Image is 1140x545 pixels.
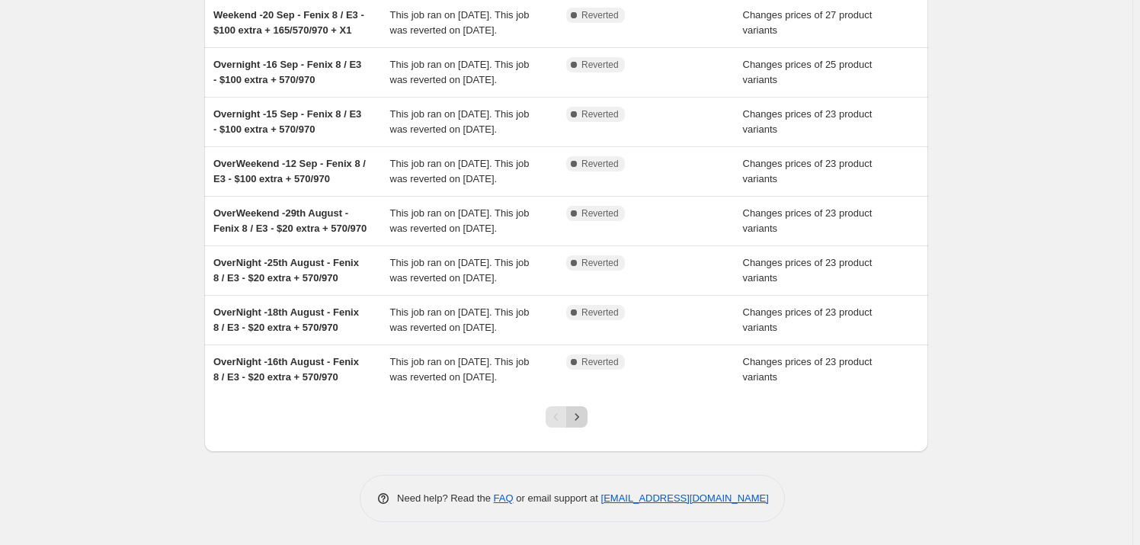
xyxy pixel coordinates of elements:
a: FAQ [494,492,514,504]
span: Reverted [581,356,619,368]
span: Reverted [581,257,619,269]
span: This job ran on [DATE]. This job was reverted on [DATE]. [390,158,530,184]
span: Reverted [581,9,619,21]
span: Reverted [581,158,619,170]
span: Changes prices of 23 product variants [743,356,873,383]
span: OverNight -16th August - Fenix 8 / E3 - $20 extra + 570/970 [213,356,359,383]
span: OverNight -25th August - Fenix 8 / E3 - $20 extra + 570/970 [213,257,359,284]
span: OverNight -18th August - Fenix 8 / E3 - $20 extra + 570/970 [213,306,359,333]
span: Changes prices of 23 product variants [743,207,873,234]
span: Need help? Read the [397,492,494,504]
span: Changes prices of 23 product variants [743,306,873,333]
a: [EMAIL_ADDRESS][DOMAIN_NAME] [601,492,769,504]
span: OverWeekend -12 Sep - Fenix 8 / E3 - $100 extra + 570/970 [213,158,366,184]
span: This job ran on [DATE]. This job was reverted on [DATE]. [390,59,530,85]
span: Changes prices of 23 product variants [743,257,873,284]
span: Reverted [581,108,619,120]
span: Weekend -20 Sep - Fenix 8 / E3 - $100 extra + 165/570/970 + X1 [213,9,364,36]
nav: Pagination [546,406,588,428]
span: Overnight -15 Sep - Fenix 8 / E3 - $100 extra + 570/970 [213,108,361,135]
span: This job ran on [DATE]. This job was reverted on [DATE]. [390,306,530,333]
span: This job ran on [DATE]. This job was reverted on [DATE]. [390,257,530,284]
span: Reverted [581,59,619,71]
span: Changes prices of 23 product variants [743,158,873,184]
span: OverWeekend -29th August - Fenix 8 / E3 - $20 extra + 570/970 [213,207,367,234]
span: Reverted [581,207,619,220]
span: This job ran on [DATE]. This job was reverted on [DATE]. [390,108,530,135]
span: This job ran on [DATE]. This job was reverted on [DATE]. [390,207,530,234]
span: Changes prices of 23 product variants [743,108,873,135]
span: Changes prices of 27 product variants [743,9,873,36]
span: This job ran on [DATE]. This job was reverted on [DATE]. [390,356,530,383]
span: Changes prices of 25 product variants [743,59,873,85]
span: or email support at [514,492,601,504]
span: Overnight -16 Sep - Fenix 8 / E3 - $100 extra + 570/970 [213,59,361,85]
span: This job ran on [DATE]. This job was reverted on [DATE]. [390,9,530,36]
span: Reverted [581,306,619,319]
button: Next [566,406,588,428]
